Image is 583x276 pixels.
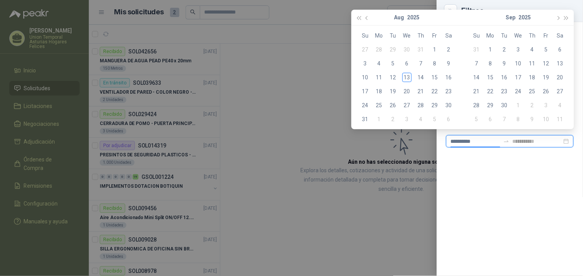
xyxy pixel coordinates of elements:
[500,87,509,96] div: 23
[400,29,414,43] th: We
[462,7,574,15] div: Filtros
[372,98,386,112] td: 2025-08-25
[525,112,539,126] td: 2025-10-09
[553,84,567,98] td: 2025-09-27
[528,59,537,68] div: 11
[484,43,498,57] td: 2025-09-01
[498,29,511,43] th: Tu
[470,112,484,126] td: 2025-10-05
[486,87,495,96] div: 22
[416,87,426,96] div: 21
[556,101,565,110] div: 4
[375,87,384,96] div: 18
[444,59,453,68] div: 9
[428,57,442,70] td: 2025-08-08
[553,43,567,57] td: 2025-09-06
[442,84,456,98] td: 2025-08-23
[375,45,384,54] div: 28
[442,57,456,70] td: 2025-08-09
[539,84,553,98] td: 2025-09-26
[539,98,553,112] td: 2025-10-03
[470,98,484,112] td: 2025-09-28
[556,45,565,54] div: 6
[386,112,400,126] td: 2025-09-02
[525,70,539,84] td: 2025-09-18
[500,59,509,68] div: 9
[525,43,539,57] td: 2025-09-04
[389,73,398,82] div: 12
[539,112,553,126] td: 2025-10-10
[444,73,453,82] div: 16
[402,73,412,82] div: 13
[498,112,511,126] td: 2025-10-07
[525,98,539,112] td: 2025-10-02
[428,29,442,43] th: Fr
[444,87,453,96] div: 23
[414,29,428,43] th: Th
[386,70,400,84] td: 2025-08-12
[486,45,495,54] div: 1
[428,43,442,57] td: 2025-08-01
[503,138,510,144] span: to
[389,87,398,96] div: 19
[372,43,386,57] td: 2025-07-28
[500,101,509,110] div: 30
[486,115,495,124] div: 6
[394,10,404,25] button: Aug
[386,84,400,98] td: 2025-08-19
[514,87,523,96] div: 24
[484,57,498,70] td: 2025-09-08
[556,87,565,96] div: 27
[375,59,384,68] div: 4
[498,84,511,98] td: 2025-09-23
[386,43,400,57] td: 2025-07-29
[372,112,386,126] td: 2025-09-01
[511,70,525,84] td: 2025-09-17
[446,6,455,15] button: Close
[444,45,453,54] div: 2
[528,73,537,82] div: 18
[402,45,412,54] div: 30
[361,115,370,124] div: 31
[498,43,511,57] td: 2025-09-02
[358,84,372,98] td: 2025-08-17
[506,10,515,25] button: Sep
[389,45,398,54] div: 29
[402,115,412,124] div: 3
[484,70,498,84] td: 2025-09-15
[386,98,400,112] td: 2025-08-26
[514,73,523,82] div: 17
[428,112,442,126] td: 2025-09-05
[542,73,551,82] div: 19
[498,98,511,112] td: 2025-09-30
[528,115,537,124] div: 9
[472,59,481,68] div: 7
[430,115,440,124] div: 5
[400,98,414,112] td: 2025-08-27
[358,29,372,43] th: Su
[428,70,442,84] td: 2025-08-15
[414,112,428,126] td: 2025-09-04
[486,73,495,82] div: 15
[372,57,386,70] td: 2025-08-04
[553,29,567,43] th: Sa
[389,59,398,68] div: 5
[372,70,386,84] td: 2025-08-11
[389,115,398,124] div: 2
[414,98,428,112] td: 2025-08-28
[511,98,525,112] td: 2025-10-01
[542,45,551,54] div: 5
[444,115,453,124] div: 6
[358,57,372,70] td: 2025-08-03
[484,112,498,126] td: 2025-10-06
[539,29,553,43] th: Fr
[416,73,426,82] div: 14
[486,101,495,110] div: 29
[361,59,370,68] div: 3
[414,70,428,84] td: 2025-08-14
[556,115,565,124] div: 11
[375,73,384,82] div: 11
[358,112,372,126] td: 2025-08-31
[472,87,481,96] div: 21
[372,29,386,43] th: Mo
